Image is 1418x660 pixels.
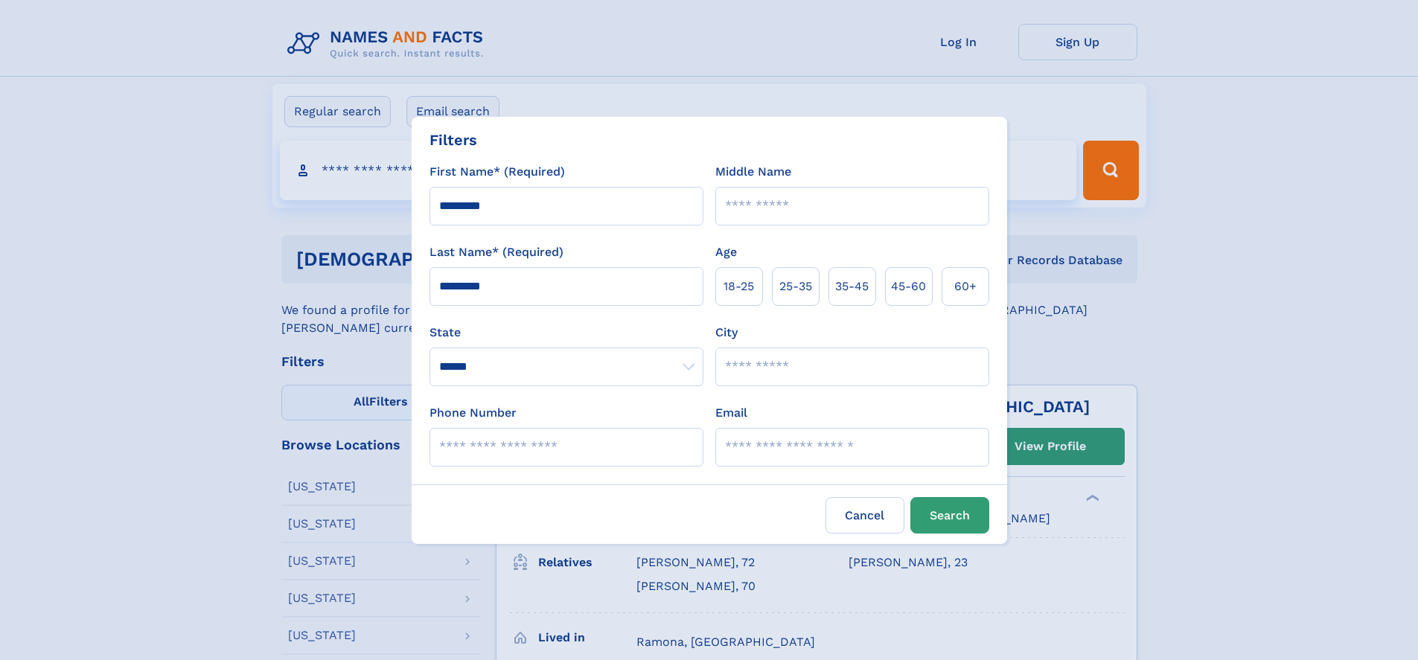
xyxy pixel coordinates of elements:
button: Search [910,497,989,534]
label: First Name* (Required) [429,163,565,181]
span: 60+ [954,278,977,295]
label: Middle Name [715,163,791,181]
span: 35‑45 [835,278,869,295]
span: 45‑60 [891,278,926,295]
label: Cancel [825,497,904,534]
div: Filters [429,129,477,151]
label: Phone Number [429,404,517,422]
label: City [715,324,738,342]
label: Age [715,243,737,261]
span: 25‑35 [779,278,812,295]
span: 18‑25 [724,278,754,295]
label: Email [715,404,747,422]
label: State [429,324,703,342]
label: Last Name* (Required) [429,243,563,261]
